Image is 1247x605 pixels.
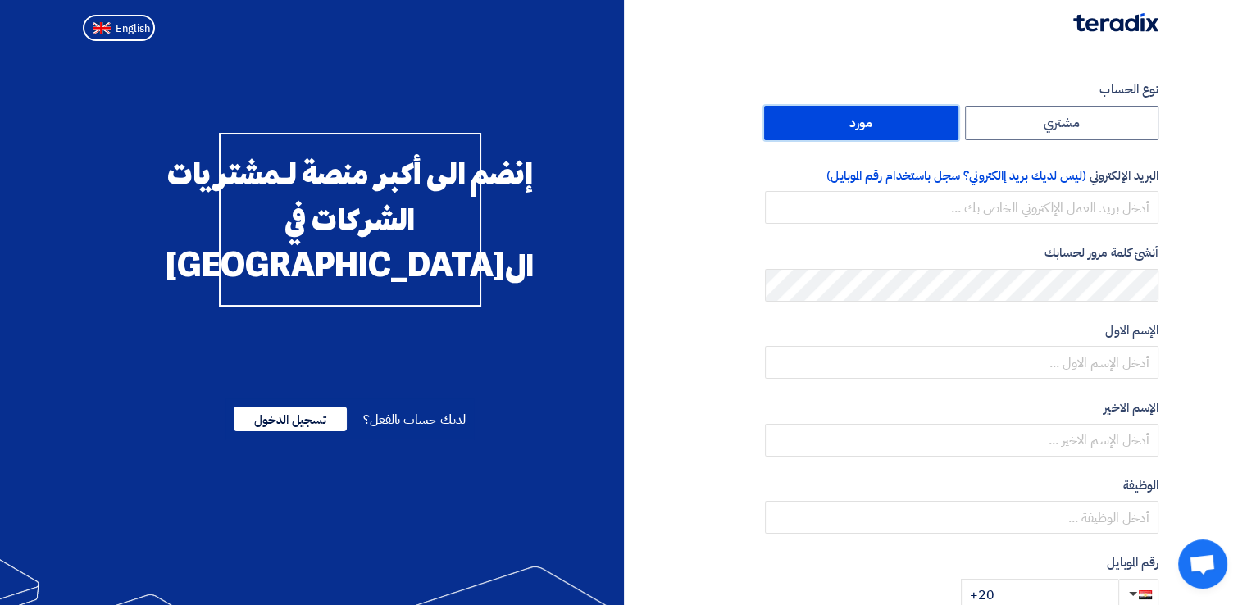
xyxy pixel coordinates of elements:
label: الإسم الاول [765,321,1158,340]
img: en-US.png [93,22,111,34]
input: أدخل بريد العمل الإلكتروني الخاص بك ... [765,191,1158,224]
label: الإسم الاخير [765,398,1158,417]
span: لديك حساب بالفعل؟ [363,410,466,430]
label: مشتري [965,106,1159,140]
label: الوظيفة [765,476,1158,495]
button: English [83,15,155,41]
label: أنشئ كلمة مرور لحسابك [765,243,1158,262]
label: نوع الحساب [765,80,1158,99]
a: تسجيل الدخول [234,410,347,430]
label: البريد الإلكتروني [765,166,1158,185]
span: (ليس لديك بريد إالكتروني؟ سجل باستخدام رقم الموبايل) [826,166,1086,184]
input: أدخل الإسم الاول ... [765,346,1158,379]
input: أدخل الإسم الاخير ... [765,424,1158,457]
div: إنضم الى أكبر منصة لـمشتريات الشركات في ال[GEOGRAPHIC_DATA] [219,133,481,307]
span: تسجيل الدخول [234,407,347,431]
div: دردشة مفتوحة [1178,539,1227,589]
img: Teradix logo [1073,13,1158,32]
label: رقم الموبايل [765,553,1158,572]
input: أدخل الوظيفة ... [765,501,1158,534]
label: مورد [764,106,958,140]
span: English [116,23,150,34]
